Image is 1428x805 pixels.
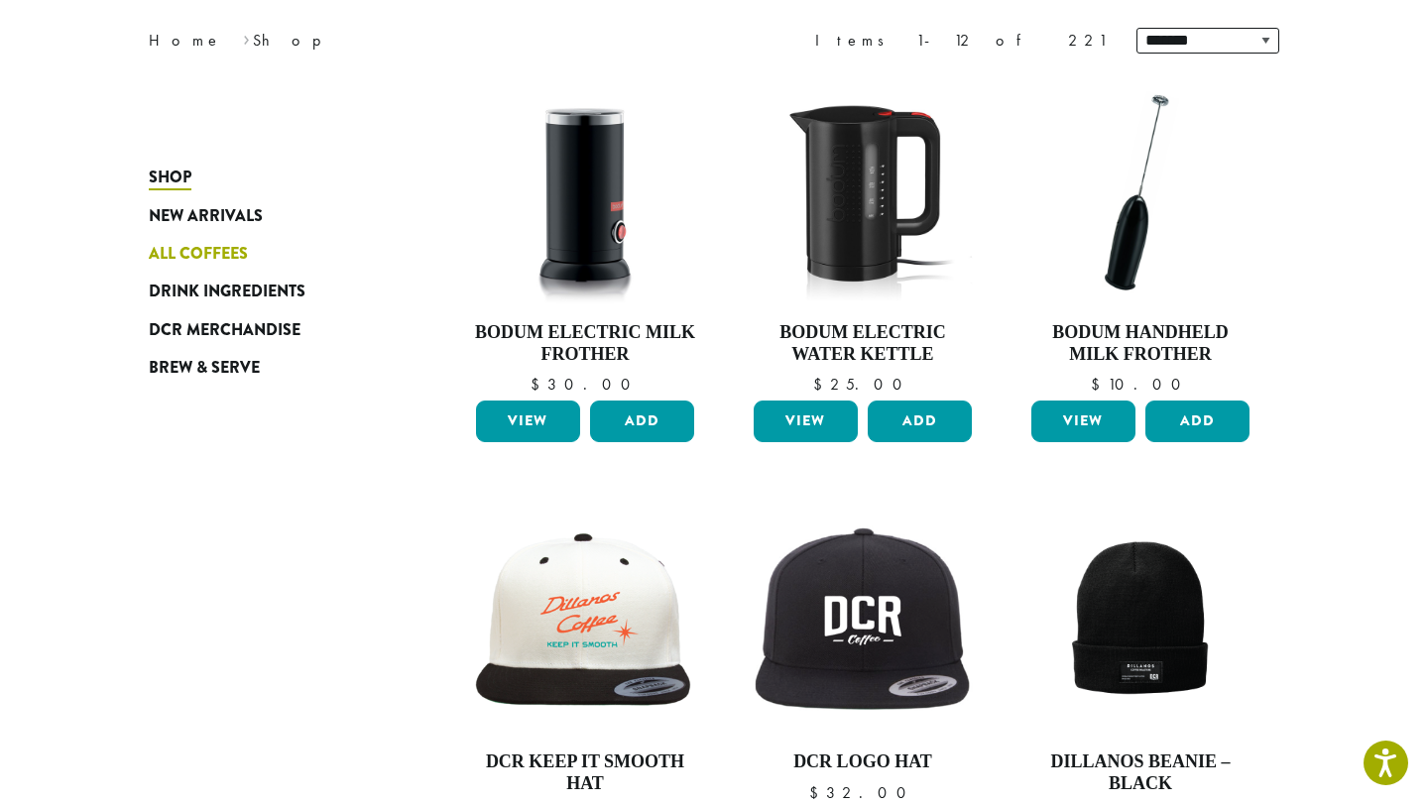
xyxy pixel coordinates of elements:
a: Home [149,30,222,51]
button: Add [1145,401,1249,442]
div: Items 1-12 of 221 [815,29,1107,53]
img: keep-it-smooth-hat.png [471,529,699,715]
a: Brew & Serve [149,349,387,387]
img: Beanie-Black-scaled.png [1026,508,1254,736]
bdi: 32.00 [809,782,915,803]
span: Drink Ingredients [149,280,305,304]
span: New Arrivals [149,204,263,229]
button: Add [590,401,694,442]
h4: Bodum Handheld Milk Frother [1026,322,1254,365]
a: Bodum Handheld Milk Frother $10.00 [1026,78,1254,393]
a: All Coffees [149,235,387,273]
img: dcr-hat.png [749,523,977,721]
a: Drink Ingredients [149,273,387,310]
span: $ [813,374,830,395]
a: View [476,401,580,442]
a: View [1031,401,1135,442]
h4: Dillanos Beanie – Black [1026,751,1254,794]
span: $ [809,782,826,803]
h4: Bodum Electric Water Kettle [749,322,977,365]
h4: DCR Logo Hat [749,751,977,773]
a: View [754,401,858,442]
a: New Arrivals [149,196,387,234]
a: DCR Merchandise [149,311,387,349]
a: Bodum Electric Milk Frother $30.00 [471,78,699,393]
span: Shop [149,166,191,190]
span: DCR Merchandise [149,318,300,343]
span: All Coffees [149,242,248,267]
h4: DCR Keep It Smooth Hat [471,751,699,794]
button: Add [868,401,972,442]
h4: Bodum Electric Milk Frother [471,322,699,365]
bdi: 30.00 [531,374,640,395]
a: Shop [149,159,387,196]
span: Brew & Serve [149,356,260,381]
img: DP3927.01-002.png [1026,78,1254,306]
span: $ [531,374,547,395]
img: DP3954.01-002.png [471,78,699,306]
a: Bodum Electric Water Kettle $25.00 [749,78,977,393]
img: DP3955.01.png [749,78,977,306]
bdi: 10.00 [1091,374,1190,395]
span: › [243,22,250,53]
span: $ [1091,374,1108,395]
bdi: 25.00 [813,374,911,395]
nav: Breadcrumb [149,29,684,53]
